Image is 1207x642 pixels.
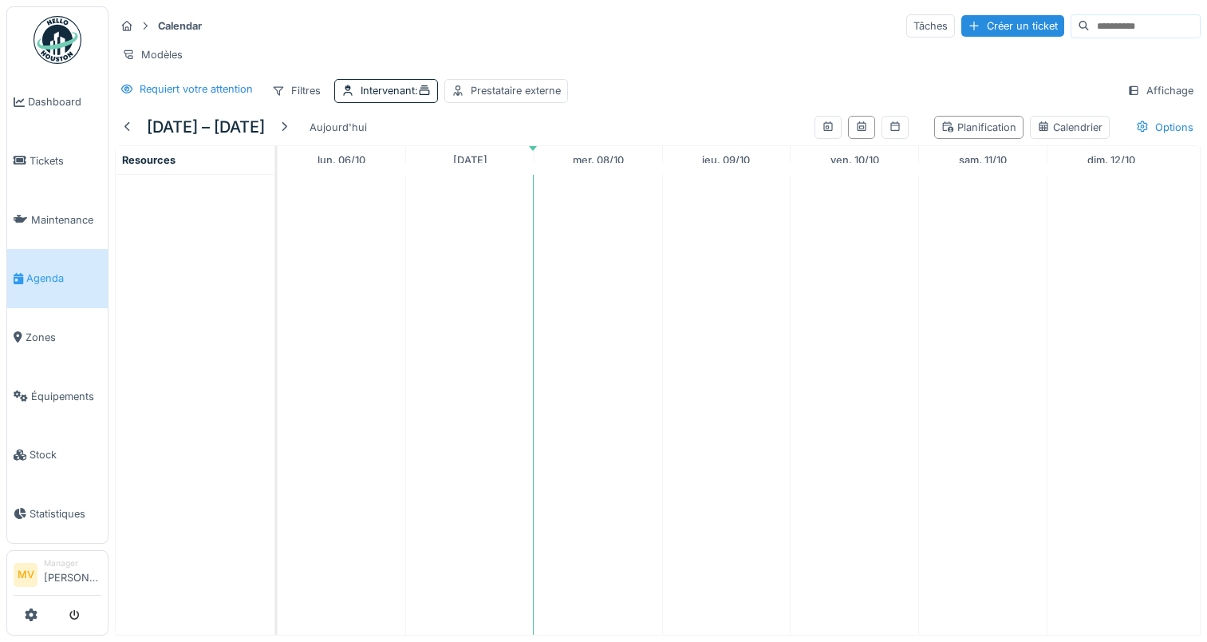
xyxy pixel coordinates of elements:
[7,367,108,426] a: Équipements
[906,14,955,38] div: Tâches
[122,154,176,166] span: Resources
[28,94,101,109] span: Dashboard
[941,120,1016,135] div: Planification
[449,149,491,171] a: 7 octobre 2025
[30,506,101,521] span: Statistiques
[26,330,101,345] span: Zones
[44,557,101,592] li: [PERSON_NAME]
[1037,120,1102,135] div: Calendrier
[31,389,101,404] span: Équipements
[30,153,101,168] span: Tickets
[1120,79,1201,102] div: Affichage
[471,83,561,98] div: Prestataire externe
[26,271,101,286] span: Agenda
[698,149,754,171] a: 9 octobre 2025
[34,16,81,64] img: Badge_color-CXgf-gQk.svg
[14,563,37,587] li: MV
[265,79,328,102] div: Filtres
[303,117,373,138] div: Aujourd'hui
[7,308,108,367] a: Zones
[569,149,628,171] a: 8 octobre 2025
[44,557,101,569] div: Manager
[1083,149,1139,171] a: 12 octobre 2025
[115,43,190,66] div: Modèles
[7,190,108,249] a: Maintenance
[415,85,431,97] span: :
[1129,116,1201,139] div: Options
[7,249,108,308] a: Agenda
[140,81,253,97] div: Requiert votre attention
[955,149,1011,171] a: 11 octobre 2025
[7,132,108,191] a: Tickets
[14,557,101,596] a: MV Manager[PERSON_NAME]
[7,73,108,132] a: Dashboard
[961,15,1064,37] div: Créer un ticket
[7,426,108,485] a: Stock
[361,83,431,98] div: Intervenant
[147,117,265,137] h5: [DATE] – [DATE]
[30,447,101,462] span: Stock
[7,485,108,544] a: Statistiques
[314,149,369,171] a: 6 octobre 2025
[826,149,883,171] a: 10 octobre 2025
[31,212,101,228] span: Maintenance
[152,18,208,34] strong: Calendar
